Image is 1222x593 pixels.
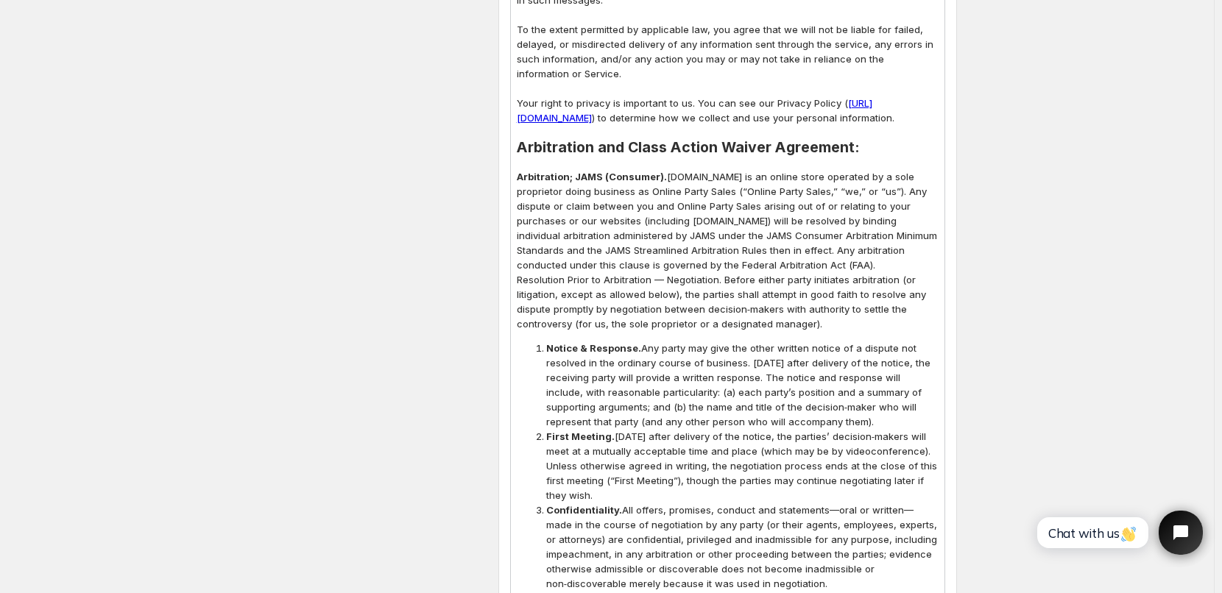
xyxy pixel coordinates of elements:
iframe: Tidio Chat [1021,498,1215,567]
span: All offers, promises, conduct and statements—oral or written—made in the course of negotiation by... [546,503,939,591]
strong: Confidentiality. [546,504,622,516]
span: Any party may give the other written notice of a dispute not resolved in the ordinary course of b... [546,341,939,429]
p: Your right to privacy is important to us. You can see our Privacy Policy ( ) to determine how we ... [517,96,939,125]
h2: Arbitration and Class Action Waiver Agreement: [517,140,939,155]
p: Resolution Prior to Arbitration — Negotiation. Before either party initiates arbitration (or liti... [517,272,939,331]
p: To the extent permitted by applicable law, you agree that we will not be liable for failed, delay... [517,22,939,81]
span: [DATE] after delivery of the notice, the parties’ decision‑makers will meet at a mutually accepta... [546,429,939,503]
strong: Notice & Response. [546,342,641,354]
strong: Arbitration; JAMS (Consumer). [517,171,667,182]
p: [DOMAIN_NAME] is an online store operated by a sole proprietor doing business as Online Party Sal... [517,169,939,272]
a: [URL][DOMAIN_NAME] [517,97,872,124]
strong: First Meeting. [546,430,615,442]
